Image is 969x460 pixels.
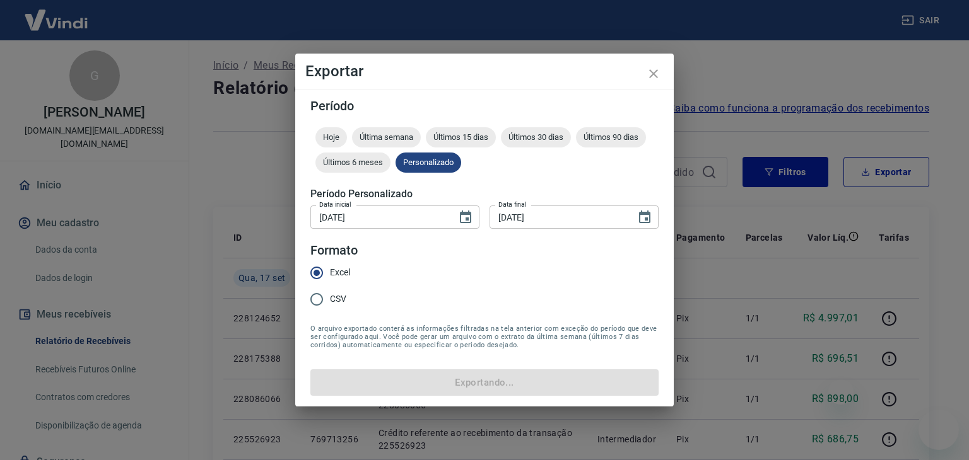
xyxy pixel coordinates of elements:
label: Data final [498,200,527,209]
input: DD/MM/YYYY [490,205,627,229]
div: Últimos 90 dias [576,127,646,147]
button: Choose date, selected date is 13 de set de 2025 [453,205,478,230]
iframe: Fechar mensagem [828,379,854,405]
span: Excel [330,266,350,279]
div: Últimos 30 dias [501,127,571,147]
span: O arquivo exportado conterá as informações filtradas na tela anterior com exceção do período que ... [310,325,659,349]
label: Data inicial [319,200,351,209]
span: Hoje [315,132,347,142]
div: Últimos 15 dias [426,127,496,147]
span: Últimos 15 dias [426,132,496,142]
iframe: Botão para abrir a janela de mensagens [919,410,959,450]
div: Últimos 6 meses [315,152,391,173]
span: CSV [330,292,346,306]
div: Personalizado [396,152,461,173]
input: DD/MM/YYYY [310,205,448,229]
span: Últimos 30 dias [501,132,571,142]
button: Choose date, selected date is 17 de set de 2025 [632,205,657,230]
span: Personalizado [396,158,461,167]
h5: Período Personalizado [310,188,659,200]
h5: Período [310,100,659,112]
div: Última semana [352,127,421,147]
span: Últimos 90 dias [576,132,646,142]
button: close [638,59,669,89]
span: Última semana [352,132,421,142]
div: Hoje [315,127,347,147]
span: Últimos 6 meses [315,158,391,167]
h4: Exportar [305,64,664,79]
legend: Formato [310,241,358,260]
